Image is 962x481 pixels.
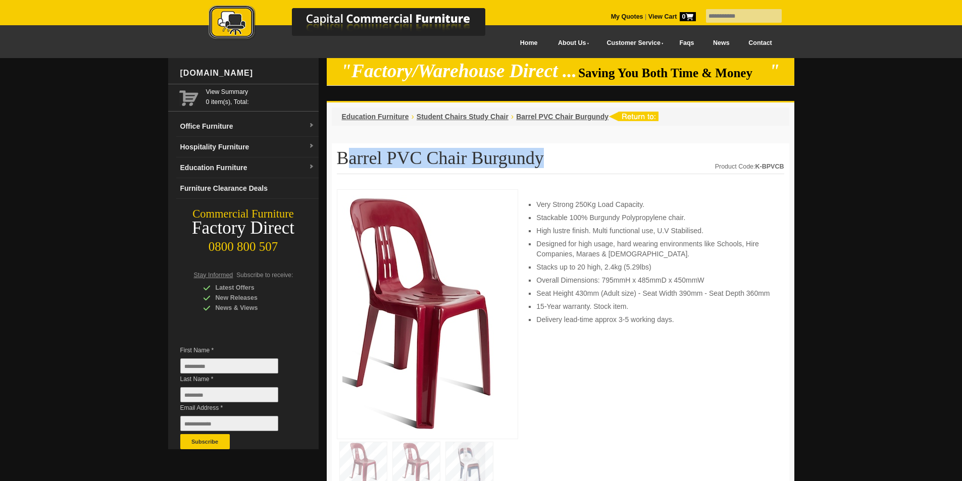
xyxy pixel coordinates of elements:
[578,66,768,80] span: Saving You Both Time & Money
[180,387,278,402] input: Last Name *
[176,58,319,88] div: [DOMAIN_NAME]
[412,112,414,122] li: ›
[181,5,534,42] img: Capital Commercial Furniture Logo
[341,61,577,81] em: "Factory/Warehouse Direct ...
[680,12,696,21] span: 0
[536,262,774,272] li: Stacks up to 20 high, 2.4kg (5.29lbs)
[516,113,609,121] a: Barrel PVC Chair Burgundy
[536,288,774,298] li: Seat Height 430mm (Adult size) - Seat Width 390mm - Seat Depth 360mm
[180,374,293,384] span: Last Name *
[417,113,509,121] a: Student Chairs Study Chair
[236,272,293,279] span: Subscribe to receive:
[536,275,774,285] li: Overall Dimensions: 795mmH x 485mmD x 450mmW
[769,61,780,81] em: "
[180,345,293,355] span: First Name *
[536,226,774,236] li: High lustre finish. Multi functional use, U.V Stabilised.
[648,13,696,20] strong: View Cart
[342,195,494,431] img: Barrel PVC Chair Burgundy
[536,212,774,223] li: Stackable 100% Burgundy Polypropylene chair.
[609,112,659,121] img: return to
[670,32,704,55] a: Faqs
[176,178,319,199] a: Furniture Clearance Deals
[181,5,534,45] a: Capital Commercial Furniture Logo
[176,116,319,137] a: Office Furnituredropdown
[715,162,784,172] div: Product Code:
[511,112,514,122] li: ›
[337,148,784,174] h1: Barrel PVC Chair Burgundy
[595,32,670,55] a: Customer Service
[180,358,278,373] input: First Name *
[309,143,315,149] img: dropdown
[536,199,774,209] li: Very Strong 250Kg Load Capacity.
[168,221,319,235] div: Factory Direct
[180,403,293,413] span: Email Address *
[203,293,299,303] div: New Releases
[309,123,315,129] img: dropdown
[755,163,784,170] strong: K-BPVCB
[547,32,595,55] a: About Us
[180,416,278,431] input: Email Address *
[194,272,233,279] span: Stay Informed
[206,87,315,105] span: 0 item(s), Total:
[309,164,315,170] img: dropdown
[168,207,319,221] div: Commercial Furniture
[611,13,643,20] a: My Quotes
[739,32,781,55] a: Contact
[342,113,409,121] a: Education Furniture
[703,32,739,55] a: News
[206,87,315,97] a: View Summary
[203,283,299,293] div: Latest Offers
[168,235,319,254] div: 0800 800 507
[536,314,774,325] li: Delivery lead-time approx 3-5 working days.
[203,303,299,313] div: News & Views
[180,434,230,449] button: Subscribe
[646,13,695,20] a: View Cart0
[176,157,319,178] a: Education Furnituredropdown
[176,137,319,157] a: Hospitality Furnituredropdown
[536,239,774,259] li: Designed for high usage, hard wearing environments like Schools, Hire Companies, Maraes & [DEMOGR...
[536,301,774,311] li: 15-Year warranty. Stock item.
